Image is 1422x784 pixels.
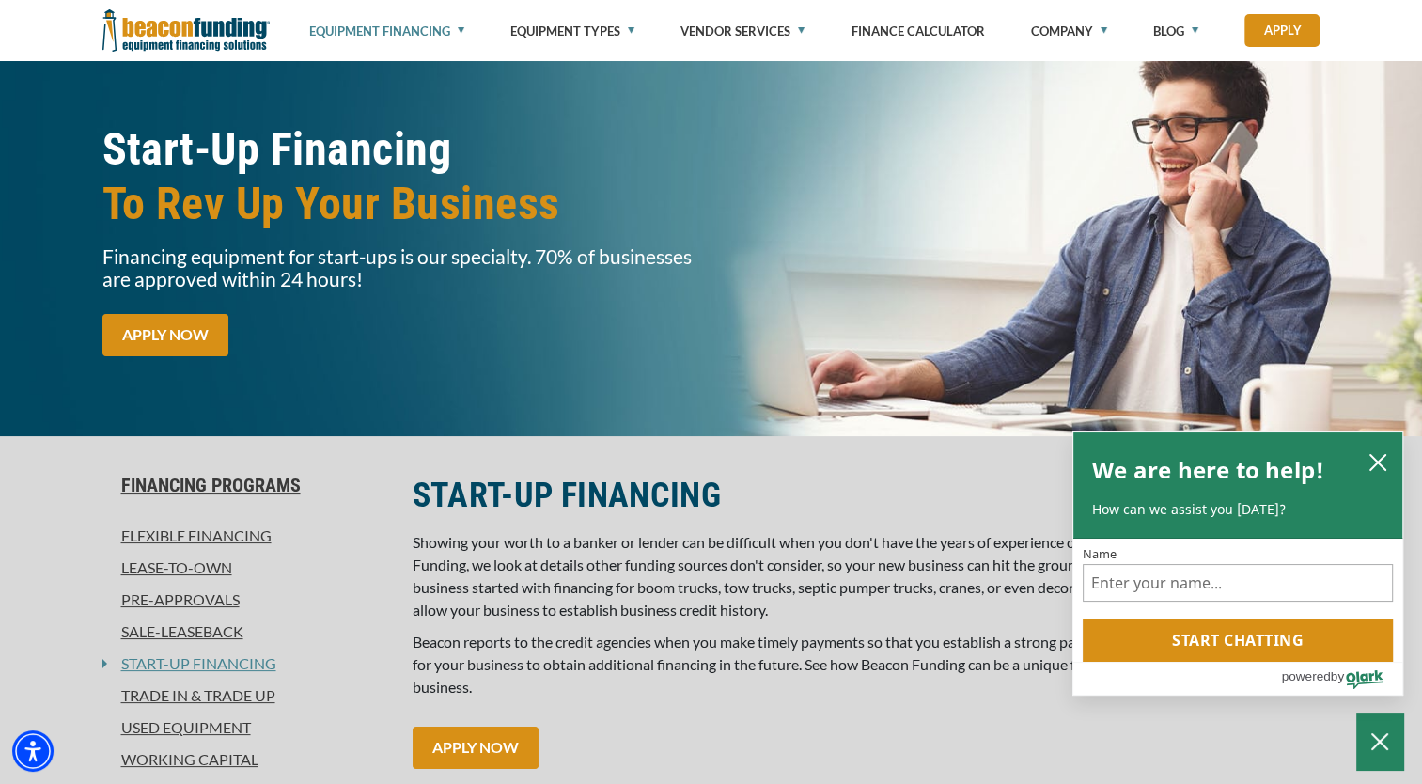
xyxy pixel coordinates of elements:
[102,122,700,231] h1: Start-Up Financing
[102,716,390,739] a: Used Equipment
[413,727,539,769] a: APPLY NOW
[102,525,390,547] a: Flexible Financing
[102,474,390,496] a: Financing Programs
[102,557,390,579] a: Lease-To-Own
[107,652,276,675] a: Start-Up Financing
[1281,663,1402,695] a: Powered by Olark
[1331,665,1344,688] span: by
[413,533,1296,619] span: Showing your worth to a banker or lender can be difficult when you don't have the years of experi...
[102,588,390,611] a: Pre-approvals
[102,748,390,771] a: Working Capital
[1083,619,1393,662] button: Start chatting
[102,177,700,231] span: To Rev Up Your Business
[413,633,1320,696] span: Beacon reports to the credit agencies when you make timely payments so that you establish a stron...
[102,245,700,290] p: Financing equipment for start-ups is our specialty. 70% of businesses are approved within 24 hours!
[1356,713,1403,770] button: Close Chatbox
[1083,548,1393,560] label: Name
[12,730,54,772] div: Accessibility Menu
[1092,500,1383,519] p: How can we assist you [DATE]?
[1092,451,1324,489] h2: We are here to help!
[1083,564,1393,602] input: Name
[1072,431,1403,697] div: olark chatbox
[1281,665,1330,688] span: powered
[102,684,390,707] a: Trade In & Trade Up
[102,620,390,643] a: Sale-Leaseback
[102,314,228,356] a: APPLY NOW
[1244,14,1320,47] a: Apply
[1363,448,1393,475] button: close chatbox
[413,474,1320,517] h2: START-UP FINANCING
